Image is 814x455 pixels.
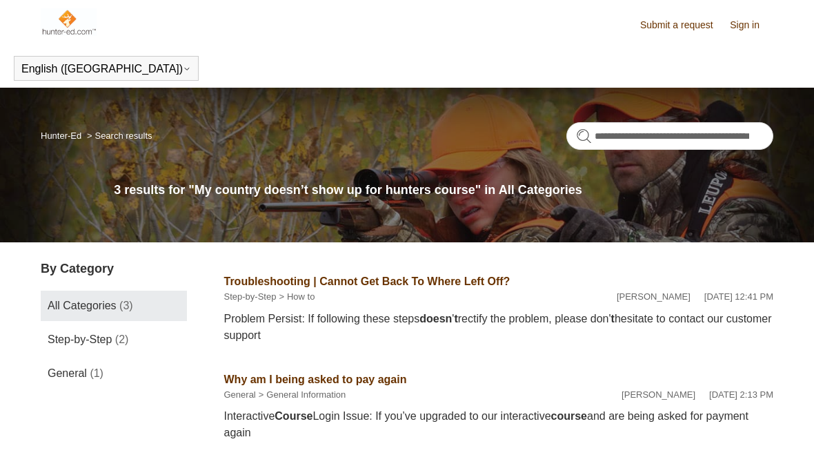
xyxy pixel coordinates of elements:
[287,291,315,302] a: How to
[48,300,117,311] span: All Categories
[266,389,346,400] a: General Information
[84,130,152,141] li: Search results
[224,311,774,344] div: Problem Persist: If following these steps ' rectify the problem, please don' hesitate to contact ...
[115,333,129,345] span: (2)
[256,388,346,402] li: General Information
[275,410,312,422] em: Course
[640,18,727,32] a: Submit a request
[119,300,133,311] span: (3)
[730,18,773,32] a: Sign in
[276,290,315,304] li: How to
[224,290,277,304] li: Step-by-Step
[224,389,256,400] a: General
[114,181,773,200] h1: 3 results for "My country doesn’t show up for hunters course" in All Categories
[41,130,81,141] a: Hunter-Ed
[48,333,112,345] span: Step-by-Step
[224,374,407,385] a: Why am I being asked to pay again
[551,410,587,422] em: course
[224,388,256,402] li: General
[224,275,510,287] a: Troubleshooting | Cannot Get Back To Where Left Off?
[41,291,187,321] a: All Categories (3)
[224,291,277,302] a: Step-by-Step
[224,408,774,441] div: Interactive Login Issue: If you’ve upgraded to our interactive and are being asked for payment again
[90,367,103,379] span: (1)
[622,388,695,402] li: [PERSON_NAME]
[41,325,187,355] a: Step-by-Step (2)
[41,130,84,141] li: Hunter-Ed
[41,260,187,278] h3: By Category
[611,313,615,325] em: t
[41,8,97,36] img: Hunter-Ed Help Center home page
[419,313,452,325] em: doesn
[48,367,87,379] span: General
[454,313,457,325] em: t
[704,291,773,302] time: 05/15/2024, 12:41
[566,122,773,150] input: Search
[21,63,191,75] button: English ([GEOGRAPHIC_DATA])
[41,358,187,389] a: General (1)
[709,389,773,400] time: 04/08/2025, 14:13
[617,290,691,304] li: [PERSON_NAME]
